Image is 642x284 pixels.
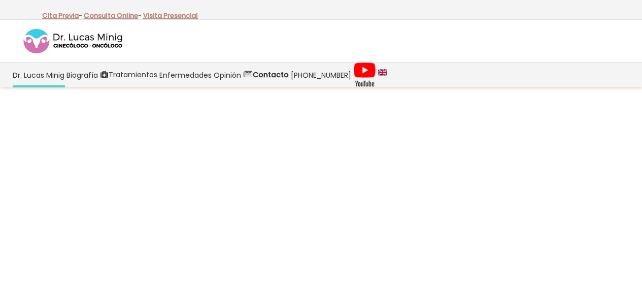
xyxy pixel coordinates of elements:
a: language english [377,62,388,87]
a: Tratamientos [99,62,158,87]
a: Contacto [242,62,290,87]
p: - [84,9,142,22]
a: [PHONE_NUMBER] [290,62,352,87]
a: Enfermedades [158,62,213,87]
span: Tratamientos [109,69,157,81]
span: Biografía [66,69,98,81]
span: [PHONE_NUMBER] [291,69,351,81]
a: Opinión [213,62,242,87]
img: Videos Youtube Ginecología [353,62,376,87]
a: Dr. Lucas Minig [12,62,65,87]
strong: Contacto [253,70,289,80]
span: Enfermedades [159,69,212,81]
span: Dr. Lucas Minig [13,69,64,81]
a: Consulta Online [84,11,138,20]
img: language english [378,69,387,75]
a: Cita Previa [42,11,79,20]
a: Biografía [65,62,99,87]
span: Opinión [214,69,241,81]
a: Videos Youtube Ginecología [352,62,377,87]
a: Visita Presencial [143,11,198,20]
p: - [42,9,82,22]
